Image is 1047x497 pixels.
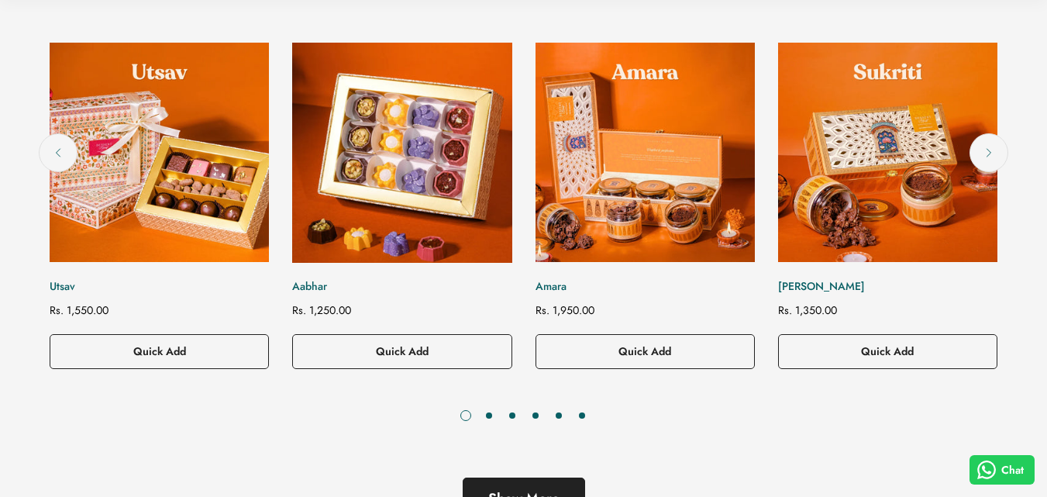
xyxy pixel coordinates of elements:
[970,455,1035,485] button: Chat
[39,133,77,172] button: Previous
[778,302,837,318] span: Rs. 1,350.00
[778,278,997,295] a: [PERSON_NAME]
[970,133,1008,172] button: Next
[133,343,186,359] span: Quick Add
[50,302,108,318] span: Rs. 1,550.00
[536,302,594,318] span: Rs. 1,950.00
[861,343,914,359] span: Quick Add
[50,278,269,295] a: Utsav
[281,32,523,274] img: Aabhar
[292,43,511,262] a: Aabhar
[292,334,511,369] button: Quick Add
[50,43,269,262] a: Utsav
[778,43,997,262] a: Sukriti
[292,278,511,295] a: Aabhar
[536,43,755,262] a: Amara
[50,334,269,369] button: Quick Add
[778,334,997,369] button: Quick Add
[618,343,671,359] span: Quick Add
[376,343,429,359] span: Quick Add
[1001,462,1024,478] span: Chat
[536,278,755,295] a: Amara
[292,302,351,318] span: Rs. 1,250.00
[536,334,755,369] button: Quick Add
